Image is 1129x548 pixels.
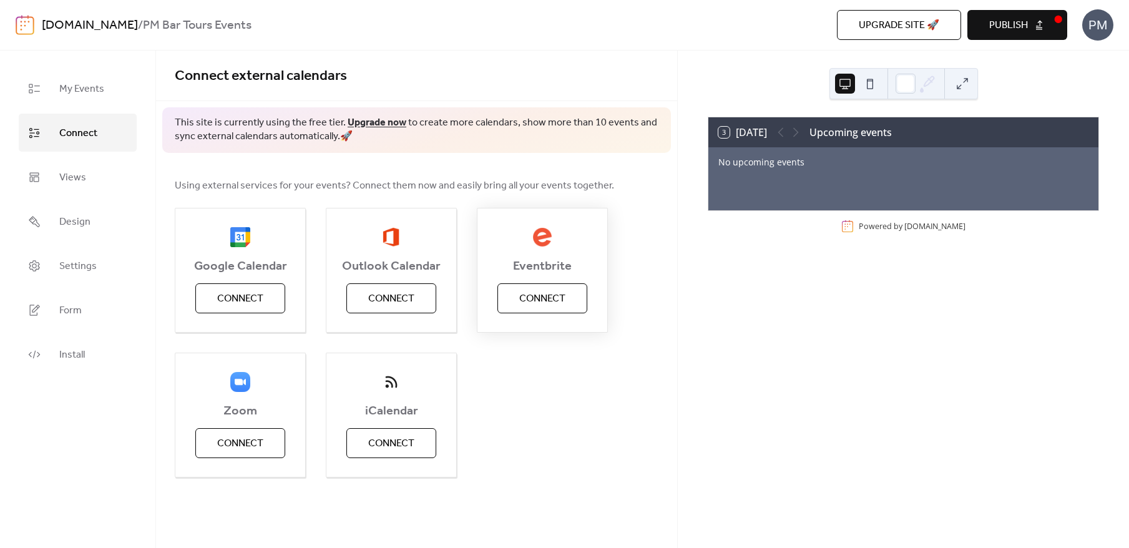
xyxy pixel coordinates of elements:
[195,428,285,458] button: Connect
[989,18,1028,33] span: Publish
[59,301,82,320] span: Form
[718,155,1088,169] div: No upcoming events
[837,10,961,40] button: Upgrade site 🚀
[1082,9,1113,41] div: PM
[346,428,436,458] button: Connect
[19,247,137,285] a: Settings
[217,436,263,451] span: Connect
[59,79,104,99] span: My Events
[175,404,305,419] span: Zoom
[346,283,436,313] button: Connect
[175,259,305,274] span: Google Calendar
[809,125,892,140] div: Upcoming events
[859,221,965,232] div: Powered by
[326,404,456,419] span: iCalendar
[19,69,137,107] a: My Events
[19,291,137,329] a: Form
[175,116,658,144] span: This site is currently using the free tier. to create more calendars, show more than 10 events an...
[230,227,250,247] img: google
[175,62,347,90] span: Connect external calendars
[904,221,965,232] a: [DOMAIN_NAME]
[217,291,263,306] span: Connect
[42,14,138,37] a: [DOMAIN_NAME]
[19,114,137,152] a: Connect
[477,259,607,274] span: Eventbrite
[714,124,771,141] button: 3[DATE]
[19,335,137,373] a: Install
[368,291,414,306] span: Connect
[967,10,1067,40] button: Publish
[383,227,399,247] img: outlook
[348,113,406,132] a: Upgrade now
[230,372,250,392] img: zoom
[381,372,401,392] img: ical
[175,179,614,193] span: Using external services for your events? Connect them now and easily bring all your events together.
[59,212,90,232] span: Design
[19,202,137,240] a: Design
[497,283,587,313] button: Connect
[16,15,34,35] img: logo
[59,168,86,187] span: Views
[59,257,97,276] span: Settings
[143,14,252,37] b: PM Bar Tours Events
[59,345,85,365] span: Install
[195,283,285,313] button: Connect
[59,124,97,143] span: Connect
[519,291,565,306] span: Connect
[532,227,552,247] img: eventbrite
[138,14,143,37] b: /
[19,158,137,196] a: Views
[859,18,939,33] span: Upgrade site 🚀
[368,436,414,451] span: Connect
[326,259,456,274] span: Outlook Calendar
